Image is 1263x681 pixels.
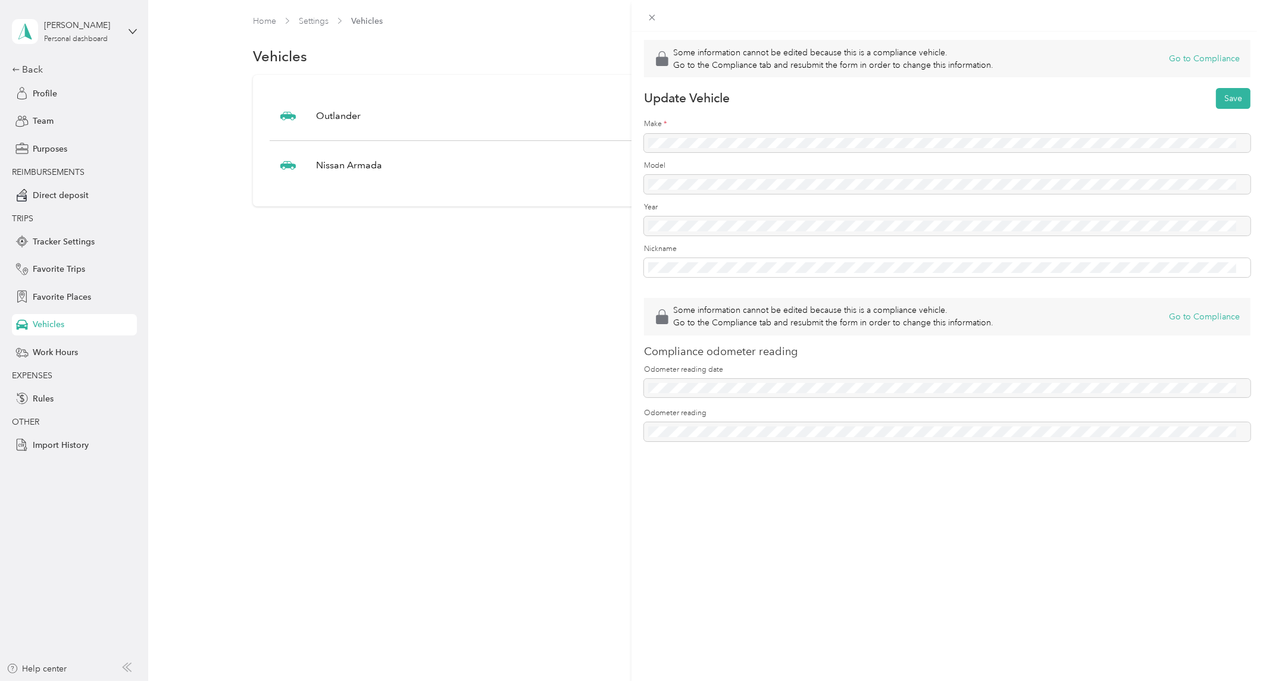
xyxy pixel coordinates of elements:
label: Year [644,202,1251,213]
label: Make [644,119,1251,130]
button: Go to Compliance [1170,52,1240,65]
button: Go to Compliance [1170,310,1240,323]
button: Save [1216,88,1251,109]
iframe: Everlance-gr Chat Button Frame [1196,614,1263,681]
label: Odometer reading [644,408,1251,419]
div: Some information cannot be edited because this is a compliance vehicle. [674,46,994,59]
label: Model [644,161,1251,171]
p: Update Vehicle [644,90,730,106]
h1: Compliance odometer reading [644,346,1251,358]
label: Nickname [644,244,1251,255]
label: Odometer reading date [644,365,1251,375]
div: Go to the Compliance tab and resubmit the form in order to change this information. [674,316,994,329]
div: Some information cannot be edited because this is a compliance vehicle. [674,304,994,316]
div: Go to the Compliance tab and resubmit the form in order to change this information. [674,59,994,71]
